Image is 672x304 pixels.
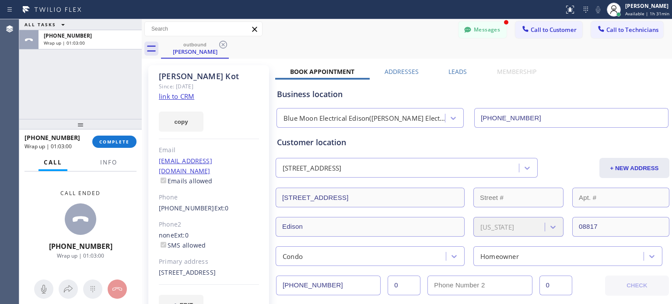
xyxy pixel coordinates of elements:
[100,158,117,166] span: Info
[159,241,206,249] label: SMS allowed
[159,257,259,267] div: Primary address
[34,280,53,299] button: Mute
[24,133,80,142] span: [PHONE_NUMBER]
[276,188,465,207] input: Address
[83,280,102,299] button: Open dialpad
[19,19,73,30] button: ALL TASKS
[159,204,214,212] a: [PHONE_NUMBER]
[591,21,663,38] button: Call to Technicians
[159,92,194,101] a: link to CRM
[57,252,104,259] span: Wrap up | 01:03:00
[159,112,203,132] button: copy
[599,158,669,178] button: + NEW ADDRESS
[159,192,259,203] div: Phone
[388,276,420,295] input: Ext.
[473,188,563,207] input: Street #
[458,21,507,38] button: Messages
[162,39,228,58] div: Samson Kot
[44,158,62,166] span: Call
[283,251,303,261] div: Condo
[24,21,56,28] span: ALL TASKS
[38,154,67,171] button: Call
[159,157,212,175] a: [EMAIL_ADDRESS][DOMAIN_NAME]
[159,81,259,91] div: Since: [DATE]
[480,251,519,261] div: Homeowner
[159,231,259,251] div: none
[159,71,259,81] div: [PERSON_NAME] Kot
[99,139,129,145] span: COMPLETE
[162,48,228,56] div: [PERSON_NAME]
[214,204,229,212] span: Ext: 0
[283,113,446,123] div: Blue Moon Electrical Edison([PERSON_NAME] Electric LLC)
[474,108,668,128] input: Phone Number
[159,177,213,185] label: Emails allowed
[606,26,658,34] span: Call to Technicians
[277,136,668,148] div: Customer location
[625,10,669,17] span: Available | 1h 31min
[605,276,669,296] button: CHECK
[448,67,467,76] label: Leads
[276,217,465,237] input: City
[531,26,577,34] span: Call to Customer
[59,280,78,299] button: Open directory
[283,163,341,173] div: [STREET_ADDRESS]
[497,67,536,76] label: Membership
[44,40,85,46] span: Wrap up | 01:03:00
[290,67,354,76] label: Book Appointment
[161,178,166,183] input: Emails allowed
[385,67,419,76] label: Addresses
[276,276,381,295] input: Phone Number
[515,21,582,38] button: Call to Customer
[539,276,572,295] input: Ext. 2
[159,145,259,155] div: Email
[108,280,127,299] button: Hang up
[60,189,101,197] span: Call ended
[572,188,669,207] input: Apt. #
[427,276,532,295] input: Phone Number 2
[92,136,136,148] button: COMPLETE
[592,3,604,16] button: Mute
[161,242,166,248] input: SMS allowed
[49,241,112,251] span: [PHONE_NUMBER]
[95,154,122,171] button: Info
[174,231,189,239] span: Ext: 0
[44,32,92,39] span: [PHONE_NUMBER]
[572,217,669,237] input: ZIP
[277,88,668,100] div: Business location
[159,220,259,230] div: Phone2
[24,143,72,150] span: Wrap up | 01:03:00
[162,41,228,48] div: outbound
[625,2,669,10] div: [PERSON_NAME]
[145,22,262,36] input: Search
[159,268,259,278] div: [STREET_ADDRESS]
